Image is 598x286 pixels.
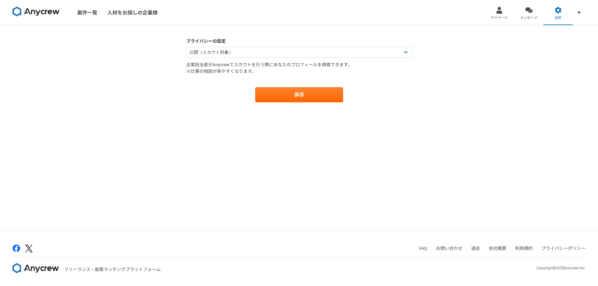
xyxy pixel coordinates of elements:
a: 会社概要 [489,246,506,251]
img: 8DqYSo04kwAAAAASUVORK5CYII= [13,263,59,273]
p: フリーランス・副業マッチングプラットフォーム [64,266,161,273]
img: facebook-2adfd474.png [13,245,20,252]
a: プライバシーポリシー [541,246,585,251]
p: Copyright [DATE] Anycrew inc. [536,265,585,271]
a: お問い合わせ [436,246,462,251]
img: x-391a3a86.png [25,245,33,252]
p: 企業担当者がAnycrewでスカウトを行う際にあなたのプロフィールを検索できます。 ※仕事の相談が来やすくなります。 [186,62,412,75]
button: 保存 [255,87,343,102]
label: プライバシーの設定 [186,38,412,45]
span: 設定 [555,15,562,20]
span: メッセージ [520,15,537,20]
a: 退会 [471,246,480,251]
img: 8DqYSo04kwAAAAASUVORK5CYII= [13,7,60,17]
a: 利用規約 [515,246,533,251]
a: FAQ [419,246,427,251]
span: マイページ [491,15,508,20]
